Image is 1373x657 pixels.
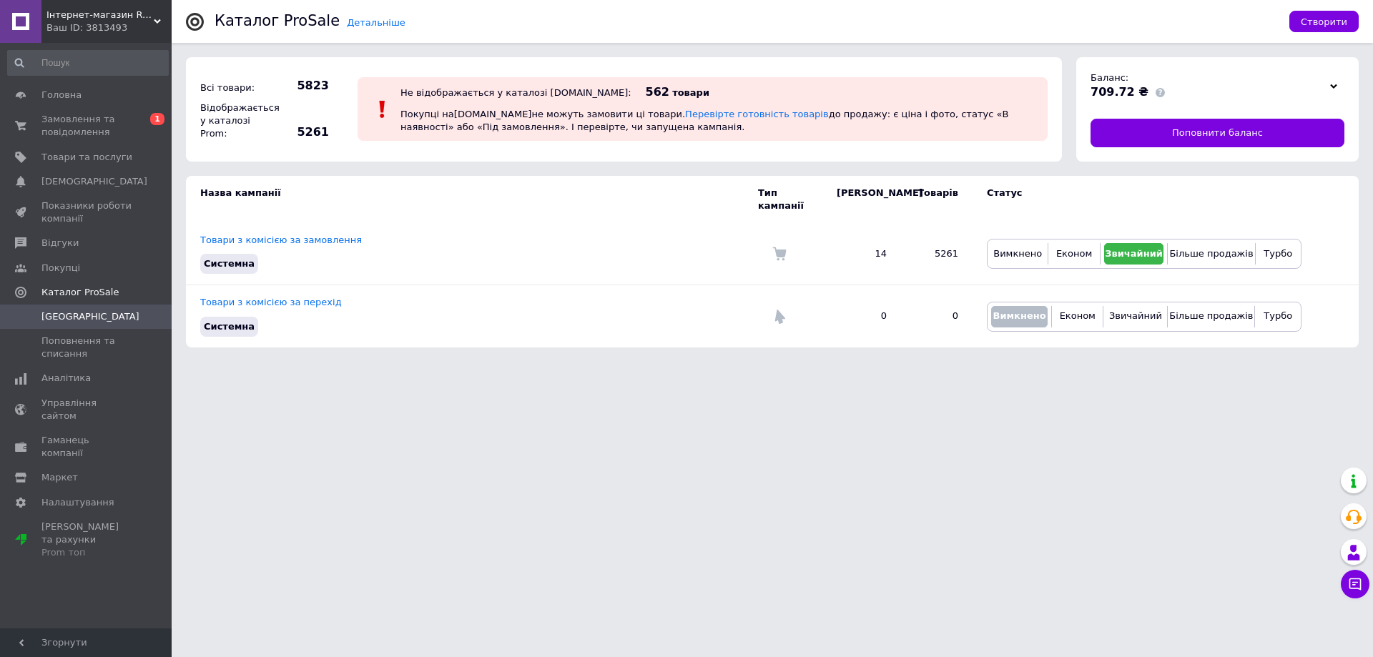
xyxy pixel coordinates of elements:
[901,176,973,223] td: Товарів
[1055,306,1099,327] button: Економ
[41,335,132,360] span: Поповнення та списання
[1259,243,1297,265] button: Турбо
[1341,570,1369,598] button: Чат з покупцем
[197,78,275,98] div: Всі товари:
[46,21,172,34] div: Ваш ID: 3813493
[1091,119,1344,147] a: Поповнити баланс
[279,78,329,94] span: 5823
[41,372,91,385] span: Аналітика
[646,85,669,99] span: 562
[400,109,1008,132] span: Покупці на [DOMAIN_NAME] не можуть замовити ці товари. до продажу: є ціна і фото, статус «В наявн...
[1169,310,1253,321] span: Більше продажів
[991,243,1044,265] button: Вимкнено
[1264,248,1292,259] span: Турбо
[41,310,139,323] span: [GEOGRAPHIC_DATA]
[372,99,393,120] img: :exclamation:
[822,176,901,223] td: [PERSON_NAME]
[1169,248,1253,259] span: Більше продажів
[41,262,80,275] span: Покупці
[1171,243,1251,265] button: Більше продажів
[41,175,147,188] span: [DEMOGRAPHIC_DATA]
[672,87,709,98] span: товари
[1107,306,1163,327] button: Звичайний
[901,223,973,285] td: 5261
[215,14,340,29] div: Каталог ProSale
[1056,248,1092,259] span: Економ
[41,520,132,560] span: [PERSON_NAME] та рахунки
[822,223,901,285] td: 14
[41,199,132,225] span: Показники роботи компанії
[1301,16,1347,27] span: Створити
[400,87,631,98] div: Не відображається у каталозі [DOMAIN_NAME]:
[1289,11,1359,32] button: Створити
[993,310,1045,321] span: Вимкнено
[772,310,787,324] img: Комісія за перехід
[772,247,787,261] img: Комісія за замовлення
[204,321,255,332] span: Системна
[41,546,132,559] div: Prom топ
[1091,72,1128,83] span: Баланс:
[150,113,164,125] span: 1
[1052,243,1096,265] button: Економ
[46,9,154,21] span: Інтернет-магазин Real-Market
[41,496,114,509] span: Налаштування
[1060,310,1096,321] span: Економ
[41,151,132,164] span: Товари та послуги
[1264,310,1292,321] span: Турбо
[993,248,1042,259] span: Вимкнено
[41,286,119,299] span: Каталог ProSale
[1259,306,1297,327] button: Турбо
[1104,243,1164,265] button: Звичайний
[822,285,901,347] td: 0
[41,471,78,484] span: Маркет
[41,397,132,423] span: Управління сайтом
[347,17,405,28] a: Детальніше
[1172,127,1263,139] span: Поповнити баланс
[41,113,132,139] span: Замовлення та повідомлення
[41,237,79,250] span: Відгуки
[186,176,758,223] td: Назва кампанії
[204,258,255,269] span: Системна
[279,124,329,140] span: 5261
[41,89,82,102] span: Головна
[991,306,1048,327] button: Вимкнено
[758,176,822,223] td: Тип кампанії
[7,50,169,76] input: Пошук
[973,176,1301,223] td: Статус
[41,434,132,460] span: Гаманець компанії
[685,109,829,119] a: Перевірте готовність товарів
[1109,310,1162,321] span: Звичайний
[1105,248,1163,259] span: Звичайний
[1171,306,1251,327] button: Більше продажів
[200,234,362,245] a: Товари з комісією за замовлення
[1091,85,1148,99] span: 709.72 ₴
[200,297,342,307] a: Товари з комісією за перехід
[197,98,275,144] div: Відображається у каталозі Prom:
[901,285,973,347] td: 0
